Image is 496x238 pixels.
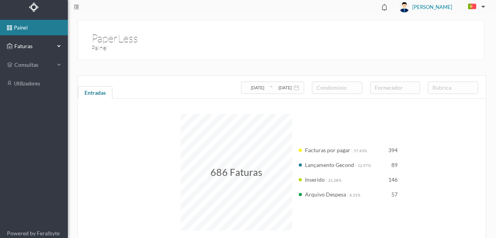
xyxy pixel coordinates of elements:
span: consultas [14,61,53,69]
div: condomínio [317,84,354,92]
i: icon: calendar [294,85,299,90]
span: 57 [391,191,398,198]
span: 8.31% [350,193,360,197]
span: Inserido [305,176,325,183]
img: Logo [29,2,39,12]
div: rubrica [432,84,470,92]
i: icon: menu-fold [74,4,79,10]
span: 12.97% [358,163,371,168]
span: 21.28% [328,178,341,182]
span: Lançamento Gecond [305,162,354,168]
button: PT [462,1,488,13]
span: 686 Faturas [210,166,262,178]
input: Data inicial [246,83,269,92]
div: fornecedor [375,84,412,92]
span: 394 [388,147,398,153]
span: 146 [388,176,398,183]
i: icon: bell [379,2,389,12]
span: 57.43% [354,148,367,153]
input: Data final [273,83,297,92]
span: 89 [391,162,398,168]
span: Faturas [12,42,55,50]
div: Entradas [78,86,112,102]
h1: PaperLess [91,30,138,33]
span: Arquivo Despesa [305,191,346,198]
img: user_titan3.af2715ee.jpg [399,2,410,12]
span: Facturas por pagar [305,147,350,153]
h3: Painel [91,43,285,53]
